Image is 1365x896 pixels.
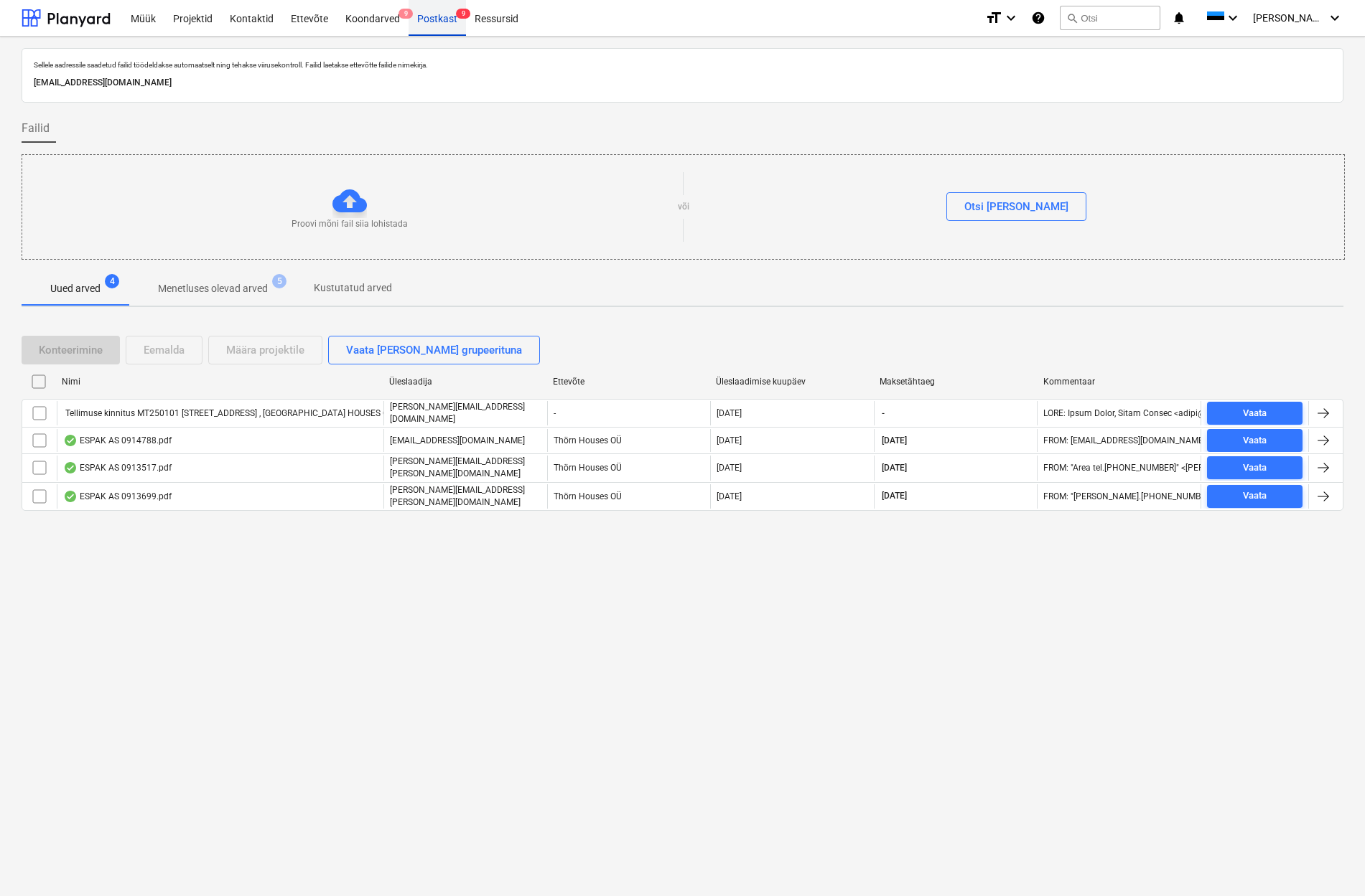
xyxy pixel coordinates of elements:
div: Vaata [1243,433,1267,449]
span: [DATE] [880,435,908,447]
div: Andmed failist loetud [63,435,78,446]
div: Tellimuse kinnitus MT250101 [STREET_ADDRESS] , [GEOGRAPHIC_DATA] HOUSES OÜ.xlsx [63,408,411,418]
div: Vaata [1243,488,1267,504]
span: 9 [456,9,470,19]
button: Vaata [1207,402,1303,425]
div: ESPAK AS 0913699.pdf [63,491,172,502]
div: ESPAK AS 0913517.pdf [63,462,172,473]
p: Menetluses olevad arved [158,281,268,296]
p: [EMAIL_ADDRESS][DOMAIN_NAME] [34,75,1331,90]
span: 9 [399,9,413,19]
button: Vaata [PERSON_NAME] grupeerituna [328,336,540,364]
span: Failid [22,120,50,137]
p: Proovi mõni fail siia lohistada [292,218,408,230]
div: [DATE] [717,463,742,473]
span: [DATE] [880,462,908,474]
span: 4 [105,274,119,288]
span: search [1066,12,1078,24]
i: keyboard_arrow_down [1002,9,1020,27]
div: Maksetähtaeg [880,377,1032,387]
p: [PERSON_NAME][EMAIL_ADDRESS][DOMAIN_NAME] [390,401,541,425]
div: Vaata [1243,405,1267,422]
div: Proovi mõni fail siia lohistadavõiOtsi [PERSON_NAME] [22,154,1345,260]
i: Abikeskus [1031,9,1045,27]
p: Kustutatud arved [314,280,392,296]
p: Sellele aadressile saadetud failid töödeldakse automaatselt ning tehakse viirusekontroll. Failid ... [34,60,1331,70]
div: Üleslaadija [389,377,541,387]
i: keyboard_arrow_down [1224,9,1241,27]
i: notifications [1172,9,1186,27]
p: [PERSON_NAME][EMAIL_ADDRESS][PERSON_NAME][DOMAIN_NAME] [390,484,541,509]
p: või [678,201,689,213]
div: Thörn Houses OÜ [547,429,711,452]
div: Ettevõte [553,377,705,387]
div: Üleslaadimise kuupäev [716,377,868,387]
span: - [880,407,886,420]
div: Thörn Houses OÜ [547,456,711,480]
div: Thörn Houses OÜ [547,484,711,509]
div: Otsi [PERSON_NAME] [964,197,1068,216]
div: [DATE] [717,408,742,418]
button: Vaata [1207,485,1303,508]
div: Andmed failist loetud [63,462,78,473]
button: Otsi [1060,6,1160,30]
div: Andmed failist loetud [63,491,78,502]
p: Uued arved [50,281,101,296]
div: Kommentaar [1043,377,1196,387]
i: keyboard_arrow_down [1326,9,1343,27]
div: - [547,401,711,425]
p: [EMAIL_ADDRESS][DOMAIN_NAME] [390,435,525,447]
button: Vaata [1207,429,1303,452]
button: Otsi [PERSON_NAME] [946,192,1086,221]
div: Vaata [PERSON_NAME] grupeerituna [346,341,522,359]
span: [PERSON_NAME] [1253,12,1325,24]
div: Vaata [1243,460,1267,476]
i: format_size [985,9,1002,27]
span: 5 [272,274,286,288]
div: ESPAK AS 0914788.pdf [63,435,172,446]
button: Vaata [1207,456,1303,479]
div: [DATE] [717,435,742,445]
span: [DATE] [880,490,908,502]
div: [DATE] [717,491,742,501]
p: [PERSON_NAME][EMAIL_ADDRESS][PERSON_NAME][DOMAIN_NAME] [390,456,541,480]
div: Nimi [62,377,378,387]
